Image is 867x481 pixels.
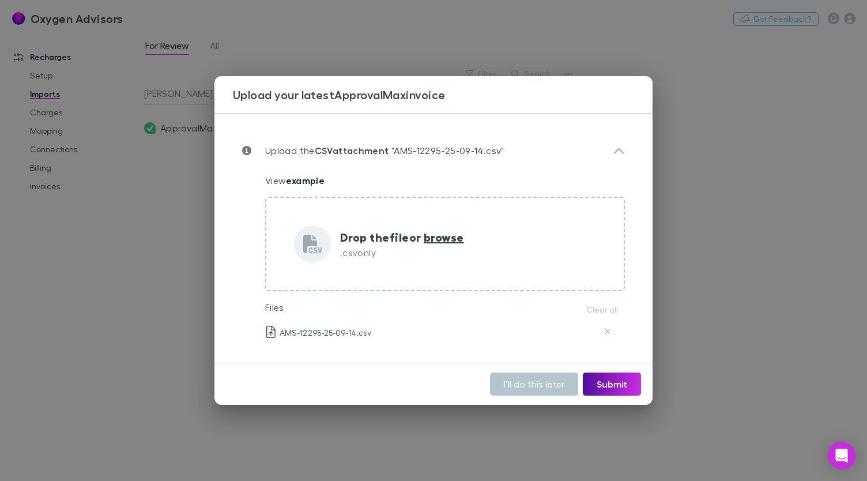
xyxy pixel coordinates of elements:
p: Drop the file or [340,228,464,246]
p: View [265,174,625,187]
button: Submit [583,373,641,396]
p: .csv only [340,246,464,260]
h3: Upload your latest ApprovalMax invoice [233,88,653,102]
strong: CSV attachment [315,145,389,156]
p: Upload the "AMS-12295-25-09-14.csv" [251,144,504,157]
div: Upload theCSVattachment "AMS-12295-25-09-14.csv" [233,132,634,169]
p: Files [265,300,284,314]
p: AMS-12295-25-09-14.csv [266,326,371,338]
button: Delete [601,325,615,339]
div: Open Intercom Messenger [828,442,855,469]
span: browse [424,230,464,245]
button: Clear all [579,303,625,317]
button: I’ll do this later [490,373,578,396]
a: example [286,175,325,186]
